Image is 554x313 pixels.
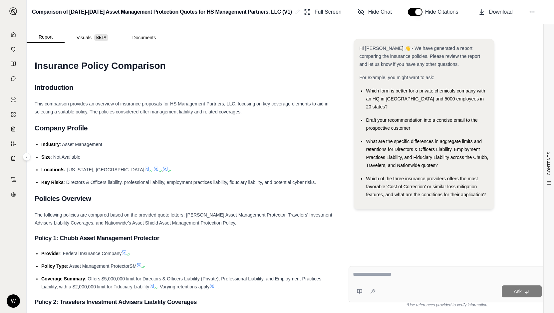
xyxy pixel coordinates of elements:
span: Full Screen [315,8,342,16]
span: . Varying retentions apply [157,284,209,289]
span: What are the specific differences in aggregate limits and retentions for Directors & Officers Lia... [366,139,488,168]
button: Report [27,32,65,43]
a: Claim Coverage [4,122,22,136]
span: Hi [PERSON_NAME] 👋 - We have generated a report comparing the insurance policies. Please review t... [359,46,480,67]
img: Expand sidebar [9,7,17,15]
a: Policy Comparisons [4,108,22,121]
span: Size [41,154,51,160]
span: Which form is better for a private chemicals company with an HQ in [GEOGRAPHIC_DATA] and 5000 emp... [366,88,485,109]
button: Full Screen [301,5,344,19]
span: For example, you might want to ask: [359,75,434,80]
button: Visuals [65,32,120,43]
span: Location/s [41,167,65,172]
span: : Directors & Officers liability, professional liability, employment practices liability, fiducia... [64,180,316,185]
span: Policy Type [41,263,67,269]
span: Hide Chat [368,8,392,16]
div: *Use references provided to verify information. [349,302,546,308]
span: : Asset Management [60,142,102,147]
span: Coverage Summary [41,276,85,281]
span: : Federal Insurance Company [60,251,122,256]
span: Industry [41,142,60,147]
span: Which of the three insurance providers offers the most favorable 'Cost of Correction' or similar ... [366,176,486,197]
h2: Policies Overview [35,192,335,206]
span: CONTENTS [546,152,552,175]
span: : Offers $5,000,000 limit for Directors & Officers Liability (Private), Professional Liability, a... [41,276,321,289]
span: This comparison provides an overview of insurance proposals for HS Management Partners, LLC, focu... [35,101,328,114]
span: Provider [41,251,60,256]
a: Documents Vault [4,43,22,56]
h2: Introduction [35,80,335,94]
a: Custom Report [4,137,22,150]
button: Documents [120,32,168,43]
button: Hide Chat [355,5,395,19]
h3: Policy 2: Travelers Investment Advisers Liability Coverages [35,296,335,308]
a: Home [4,28,22,41]
a: Chat [4,72,22,85]
h1: Insurance Policy Comparison [35,57,335,75]
button: Expand sidebar [23,153,31,161]
button: Expand sidebar [7,5,20,18]
span: Draft your recommendation into a concise email to the prospective customer [366,117,477,131]
a: Coverage Table [4,152,22,165]
span: The following policies are compared based on the provided quote letters: [PERSON_NAME] Asset Mana... [35,212,332,226]
span: . [217,284,219,289]
a: Prompt Library [4,57,22,71]
button: Ask [502,285,542,297]
span: , [152,167,153,172]
a: Contract Analysis [4,173,22,186]
span: : Asset Management ProtectorSM [67,263,137,269]
span: BETA [94,34,108,41]
h3: Policy 1: Chubb Asset Management Protector [35,232,335,244]
span: : Not Available [51,154,80,160]
button: Download [476,5,515,19]
h2: Company Profile [35,121,335,135]
span: Download [489,8,513,16]
a: Legal Search Engine [4,188,22,201]
span: Hide Citations [425,8,462,16]
div: W [7,294,20,308]
h2: Comparison of [DATE]-[DATE] Asset Management Protection Quotes for HS Management Partners, LLC (V1) [32,6,292,18]
span: : [US_STATE], [GEOGRAPHIC_DATA] [65,167,144,172]
span: Key Risks [41,180,64,185]
span: Ask [514,289,521,294]
a: Single Policy [4,93,22,106]
span: , [161,167,163,172]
